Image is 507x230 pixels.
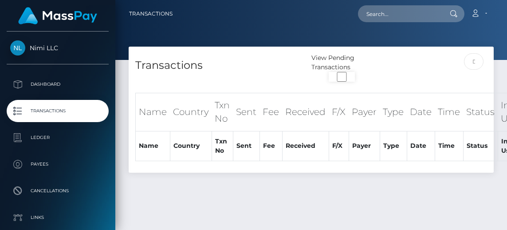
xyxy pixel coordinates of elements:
[435,131,463,161] th: Time
[282,93,329,131] th: Received
[349,93,380,131] th: Payer
[349,131,380,161] th: Payer
[259,131,282,161] th: Fee
[7,153,109,175] a: Payees
[135,58,305,73] h4: Transactions
[358,5,441,22] input: Search...
[259,93,282,131] th: Fee
[10,184,105,198] p: Cancellations
[435,93,463,131] th: Time
[10,78,105,91] p: Dashboard
[380,93,407,131] th: Type
[7,206,109,229] a: Links
[311,53,372,72] div: View Pending Transactions
[7,100,109,122] a: Transactions
[212,93,233,131] th: Txn No
[10,104,105,118] p: Transactions
[463,93,498,131] th: Status
[136,93,170,131] th: Name
[233,93,259,131] th: Sent
[407,93,435,131] th: Date
[10,40,25,56] img: Nimi LLC
[233,131,259,161] th: Sent
[7,73,109,95] a: Dashboard
[407,131,435,161] th: Date
[463,131,498,161] th: Status
[7,180,109,202] a: Cancellations
[7,127,109,149] a: Ledger
[136,131,170,161] th: Name
[10,211,105,224] p: Links
[170,131,212,161] th: Country
[18,7,97,24] img: MassPay Logo
[282,131,329,161] th: Received
[10,131,105,144] p: Ledger
[464,53,483,70] input: Date filter
[170,93,212,131] th: Country
[212,131,233,161] th: Txn No
[329,131,349,161] th: F/X
[7,44,109,52] span: Nimi LLC
[329,93,349,131] th: F/X
[10,158,105,171] p: Payees
[380,131,407,161] th: Type
[129,4,173,23] a: Transactions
